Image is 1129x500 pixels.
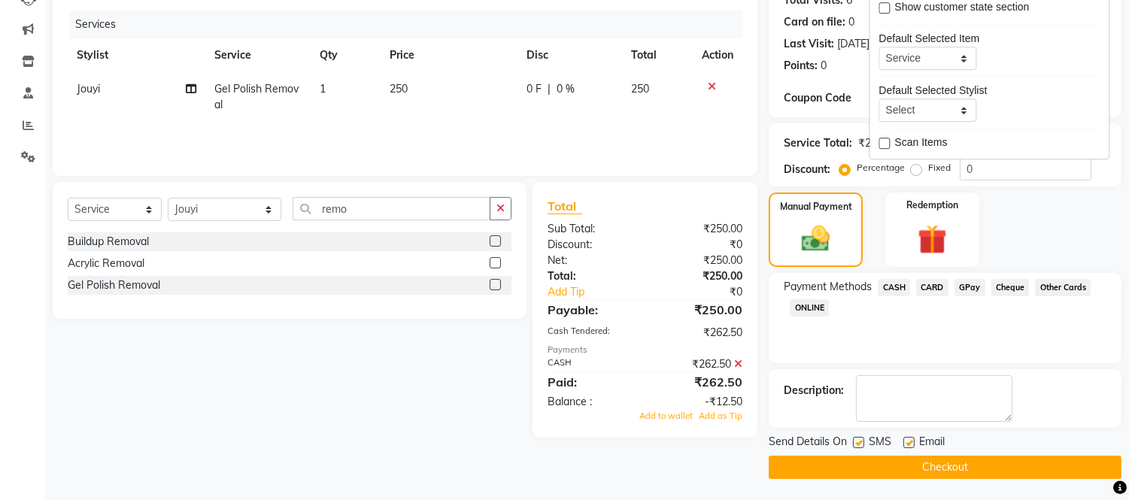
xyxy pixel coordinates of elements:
[645,221,754,237] div: ₹250.00
[769,456,1121,479] button: Checkout
[639,411,693,421] span: Add to wallet
[784,36,834,52] div: Last Visit:
[293,197,490,220] input: Search or Scan
[784,90,891,106] div: Coupon Code
[536,284,663,300] a: Add Tip
[68,234,149,250] div: Buildup Removal
[68,277,160,293] div: Gel Polish Removal
[69,11,754,38] div: Services
[879,83,1100,98] div: Default Selected Stylist
[645,394,754,410] div: -₹12.50
[548,81,551,97] span: |
[645,373,754,391] div: ₹262.50
[784,14,845,30] div: Card on file:
[991,279,1030,296] span: Cheque
[894,135,947,153] span: Scan Items
[878,279,910,296] span: CASH
[693,38,742,72] th: Action
[784,58,818,74] div: Points:
[790,299,829,317] span: ONLINE
[1035,279,1091,296] span: Other Cards
[645,237,754,253] div: ₹0
[645,253,754,268] div: ₹250.00
[699,411,742,421] span: Add as Tip
[858,135,897,151] div: ₹250.00
[879,31,1100,47] div: Default Selected Item
[909,221,956,258] img: _gift.svg
[381,38,517,72] th: Price
[954,279,985,296] span: GPay
[906,198,958,212] label: Redemption
[536,356,645,372] div: CASH
[848,14,854,30] div: 0
[548,344,742,356] div: Payments
[536,253,645,268] div: Net:
[536,237,645,253] div: Discount:
[622,38,693,72] th: Total
[928,161,951,174] label: Fixed
[527,81,542,97] span: 0 F
[68,256,144,271] div: Acrylic Removal
[311,38,381,72] th: Qty
[780,200,852,214] label: Manual Payment
[916,279,948,296] span: CARD
[793,223,838,255] img: _cash.svg
[869,434,891,453] span: SMS
[784,279,872,295] span: Payment Methods
[536,221,645,237] div: Sub Total:
[77,82,100,95] span: Jouyi
[784,135,852,151] div: Service Total:
[536,268,645,284] div: Total:
[390,82,408,95] span: 250
[857,161,905,174] label: Percentage
[784,162,830,177] div: Discount:
[548,198,582,214] span: Total
[645,301,754,319] div: ₹250.00
[645,325,754,341] div: ₹262.50
[214,82,299,111] span: Gel Polish Removal
[557,81,575,97] span: 0 %
[68,38,205,72] th: Stylist
[821,58,827,74] div: 0
[536,325,645,341] div: Cash Tendered:
[837,36,870,52] div: [DATE]
[536,301,645,319] div: Payable:
[205,38,311,72] th: Service
[536,373,645,391] div: Paid:
[769,434,847,453] span: Send Details On
[663,284,754,300] div: ₹0
[919,434,945,453] span: Email
[320,82,326,95] span: 1
[631,82,649,95] span: 250
[536,394,645,410] div: Balance :
[645,356,754,372] div: ₹262.50
[517,38,622,72] th: Disc
[645,268,754,284] div: ₹250.00
[784,383,844,398] div: Description:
